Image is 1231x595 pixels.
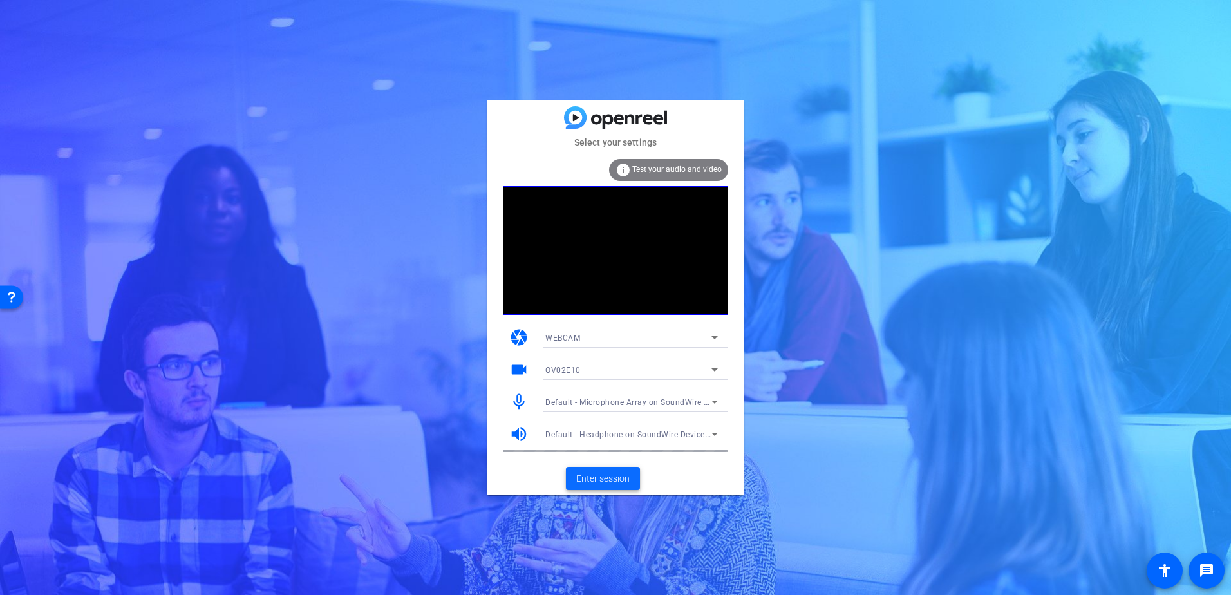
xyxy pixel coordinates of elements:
[576,472,630,486] span: Enter session
[487,135,744,149] mat-card-subtitle: Select your settings
[1157,563,1172,578] mat-icon: accessibility
[509,392,529,411] mat-icon: mic_none
[564,106,667,129] img: blue-gradient.svg
[545,397,811,407] span: Default - Microphone Array on SoundWire Device (2- SoundWire Audio)
[566,467,640,490] button: Enter session
[509,424,529,444] mat-icon: volume_up
[545,366,581,375] span: OV02E10
[509,360,529,379] mat-icon: videocam
[1199,563,1214,578] mat-icon: message
[545,429,787,439] span: Default - Headphone on SoundWire Device (6- SoundWire Audio)
[545,334,580,343] span: WEBCAM
[632,165,722,174] span: Test your audio and video
[509,328,529,347] mat-icon: camera
[615,162,631,178] mat-icon: info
